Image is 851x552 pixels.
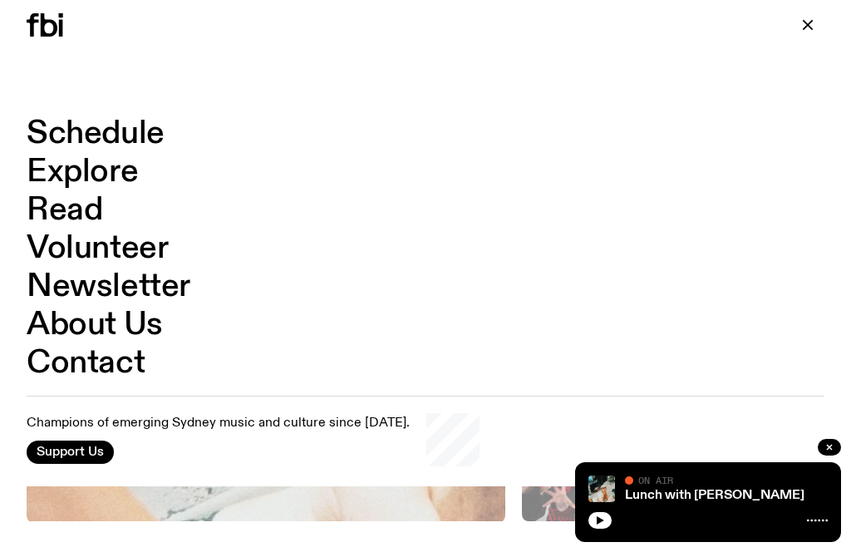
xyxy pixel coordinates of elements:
button: Support Us [27,441,114,464]
span: On Air [638,475,673,485]
a: Explore [27,156,138,188]
a: Read [27,195,102,226]
p: Champions of emerging Sydney music and culture since [DATE]. [27,416,410,431]
a: Contact [27,347,145,379]
a: Newsletter [27,271,190,303]
a: Volunteer [27,233,168,264]
span: Support Us [37,445,104,460]
a: Lunch with [PERSON_NAME] [625,489,804,502]
a: About Us [27,309,163,341]
a: Schedule [27,118,165,150]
